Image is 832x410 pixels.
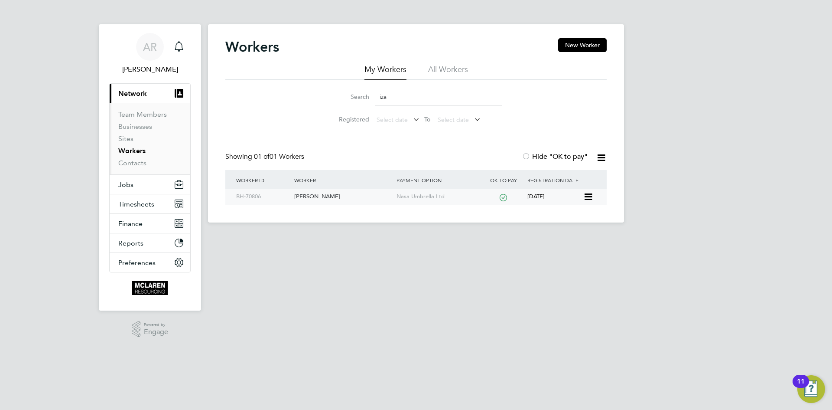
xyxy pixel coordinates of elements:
div: OK to pay [481,170,525,190]
button: Timesheets [110,194,190,213]
div: BH-70806 [234,189,292,205]
span: [DATE] [527,193,545,200]
button: New Worker [558,38,607,52]
span: 01 Workers [254,152,304,161]
a: Businesses [118,122,152,131]
div: Network [110,103,190,174]
nav: Main navigation [99,24,201,311]
span: Finance [118,220,143,228]
button: Jobs [110,175,190,194]
span: Select date [377,116,408,124]
span: 01 of [254,152,270,161]
div: Registration Date [525,170,598,190]
div: Showing [225,152,306,161]
label: Registered [330,115,369,123]
a: Contacts [118,159,146,167]
a: Go to home page [109,281,191,295]
span: Arek Roziewicz [109,64,191,75]
button: Preferences [110,253,190,272]
h2: Workers [225,38,279,56]
span: Network [118,89,147,98]
span: To [422,114,433,125]
a: BH-70806[PERSON_NAME]Nasa Umbrella Ltd[DATE] [234,188,583,196]
button: Reports [110,233,190,253]
button: Open Resource Center, 11 new notifications [797,375,825,403]
span: Reports [118,239,143,247]
li: All Workers [428,64,468,80]
div: Payment Option [394,170,482,190]
div: Nasa Umbrella Ltd [394,189,482,205]
span: Select date [438,116,469,124]
a: Team Members [118,110,167,118]
div: 11 [797,381,805,393]
img: mclaren-logo-retina.png [132,281,167,295]
span: Timesheets [118,200,154,208]
button: Finance [110,214,190,233]
span: Engage [144,328,168,336]
a: Sites [118,134,133,143]
label: Search [330,93,369,101]
button: Network [110,84,190,103]
span: Powered by [144,321,168,328]
span: Jobs [118,180,133,189]
label: Hide "OK to pay" [522,152,588,161]
span: Preferences [118,259,156,267]
div: Worker [292,170,394,190]
div: Worker ID [234,170,292,190]
a: AR[PERSON_NAME] [109,33,191,75]
a: Powered byEngage [132,321,169,338]
input: Name, email or phone number [375,89,502,105]
div: [PERSON_NAME] [292,189,394,205]
a: Workers [118,147,146,155]
span: AR [143,41,157,52]
li: My Workers [364,64,406,80]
